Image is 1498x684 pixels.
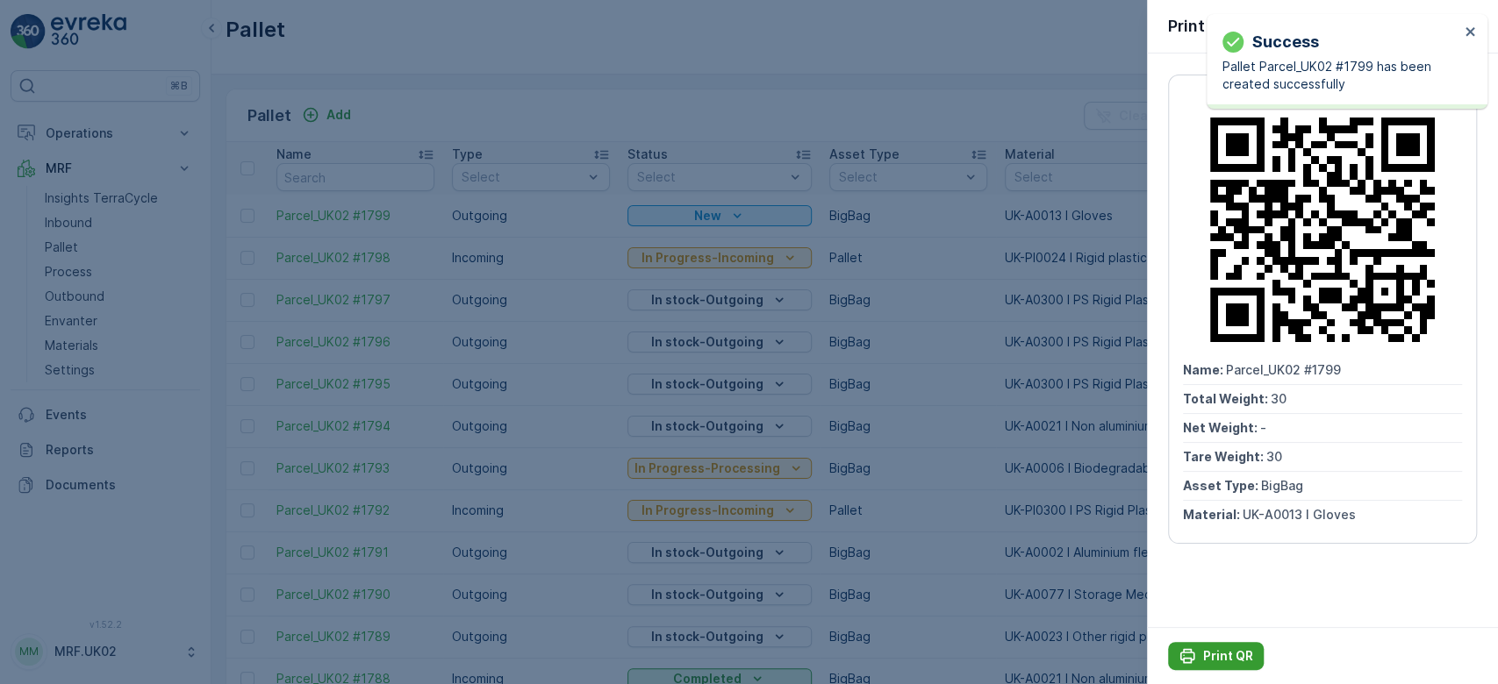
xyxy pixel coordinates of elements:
button: Print QR [1168,642,1264,670]
span: BigBag [1261,478,1303,493]
span: Asset Type : [1183,478,1261,493]
p: Pallet Parcel_UK02 #1799 has been created successfully [1222,58,1459,93]
span: 30 [1266,449,1282,464]
button: close [1465,25,1477,41]
span: Name : [1183,362,1226,377]
span: - [1260,420,1266,435]
span: 30 [1271,391,1287,406]
span: Total Weight : [1183,391,1271,406]
p: Success [1252,30,1319,54]
span: Tare Weight : [1183,449,1266,464]
p: Print QR [1168,14,1230,39]
span: Net Weight : [1183,420,1260,435]
span: Parcel_UK02 #1799 [1226,362,1341,377]
p: Print QR [1203,647,1253,665]
span: UK-A0013 I Gloves [1243,507,1356,522]
span: Material : [1183,507,1243,522]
